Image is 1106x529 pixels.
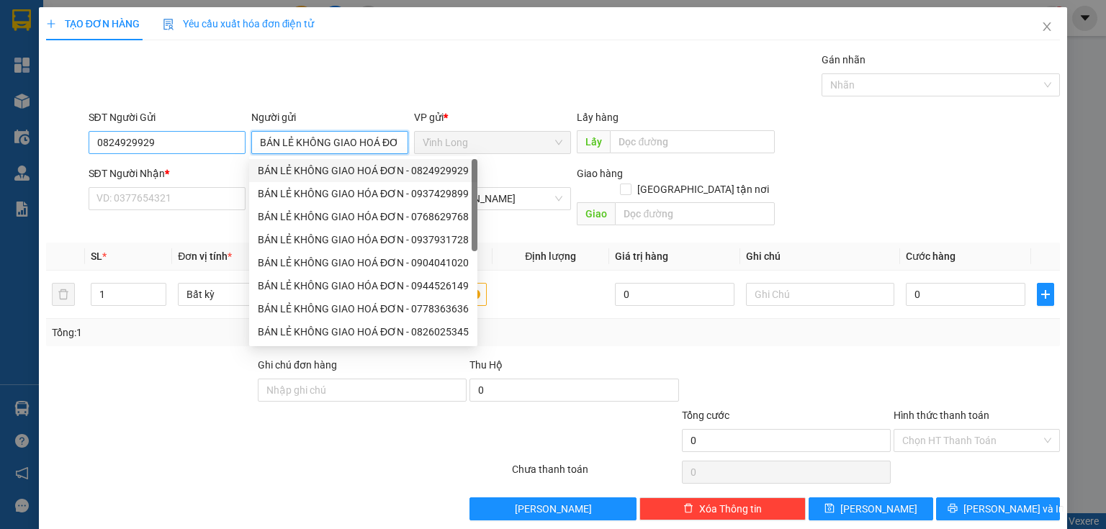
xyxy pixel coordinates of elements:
div: SĐT Người Nhận [89,166,246,181]
span: Tổng cước [682,410,729,421]
div: SĐT Người Gửi [89,109,246,125]
span: [PERSON_NAME] và In [963,501,1064,517]
div: BÁN LẺ KHÔNG GIAO HOÁ ĐƠN - 0778363636 [258,301,469,317]
span: Yêu cầu xuất hóa đơn điện tử [163,18,315,30]
span: Định lượng [525,250,576,262]
span: [GEOGRAPHIC_DATA] tận nơi [631,181,775,197]
span: TẠO ĐƠN HÀNG [46,18,140,30]
th: Ghi chú [740,243,900,271]
div: BÁN LẺ KHÔNG GIAO HÓA ĐƠN - 0937429899 [258,186,469,202]
div: VP gửi [414,109,571,125]
div: BÁN LẺ KHÔNG GIAO HÓA ĐƠN - 0937931728 [249,228,477,251]
span: plus [1038,289,1053,300]
div: BÁN LẺ KHÔNG GIAO HOÁ ĐƠN - 0826025345 [249,320,477,343]
label: Ghi chú đơn hàng [258,359,337,371]
div: BÁN LẺ KHÔNG GIAO HÓA ĐƠN - 0944526149 [249,274,477,297]
span: Giao [577,202,615,225]
span: Lấy [577,130,610,153]
div: Tổng: 1 [52,325,428,340]
div: BÁN LẺ KHÔNG GIAO HÓA ĐƠN - 0937429899 [249,182,477,205]
span: Giá trị hàng [615,250,668,262]
span: Xóa Thông tin [699,501,762,517]
button: deleteXóa Thông tin [639,497,806,520]
label: Hình thức thanh toán [894,410,989,421]
span: printer [948,503,958,515]
span: TP. Hồ Chí Minh [423,188,562,209]
div: BÁN LẺ KHÔNG GIAO HÓA ĐƠN - 0768629768 [258,209,469,225]
input: Ghi chú đơn hàng [258,379,467,402]
div: BÁN LẺ KHÔNG GIAO HÓA ĐƠN - 0944526149 [258,278,469,294]
button: plus [1037,283,1054,306]
div: BÁN LẺ KHÔNG GIAO HOÁ ĐƠN - 0824929929 [249,159,477,182]
button: printer[PERSON_NAME] và In [936,497,1061,520]
label: Gán nhãn [822,54,866,65]
span: delete [683,503,693,515]
div: BÁN LẺ KHÔNG GIAO HOÁ ĐƠN - 0778363636 [249,297,477,320]
span: [PERSON_NAME] [840,501,917,517]
button: delete [52,283,75,306]
div: BÁN LẺ KHÔNG GIAO HOÁ ĐƠN - 0904041020 [258,255,469,271]
div: BÁN LẺ KHÔNG GIAO HOÁ ĐƠN - 0824929929 [258,163,469,178]
div: BÁN LẺ KHÔNG GIAO HOÁ ĐƠN - 0904041020 [249,251,477,274]
span: save [824,503,835,515]
div: BÁN LẺ KHÔNG GIAO HOÁ ĐƠN - 0826025345 [258,324,469,340]
span: Bất kỳ [186,284,318,305]
span: Đơn vị tính [178,250,232,262]
span: Giao hàng [577,168,623,179]
span: Lấy hàng [577,112,619,123]
span: [PERSON_NAME] [515,501,592,517]
span: SL [91,250,102,262]
span: plus [46,19,56,29]
span: Thu Hộ [469,359,503,371]
input: Ghi Chú [746,283,894,306]
div: Chưa thanh toán [511,461,680,487]
input: Dọc đường [610,130,775,153]
button: [PERSON_NAME] [469,497,636,520]
div: Người gửi [251,109,408,125]
img: icon [163,19,174,30]
button: save[PERSON_NAME] [809,497,933,520]
span: Cước hàng [906,250,956,262]
span: close [1041,21,1053,32]
div: BÁN LẺ KHÔNG GIAO HÓA ĐƠN - 0768629768 [249,205,477,228]
button: Close [1027,7,1067,48]
input: 0 [615,283,734,306]
span: Vĩnh Long [423,132,562,153]
input: Dọc đường [615,202,775,225]
div: BÁN LẺ KHÔNG GIAO HÓA ĐƠN - 0937931728 [258,232,469,248]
